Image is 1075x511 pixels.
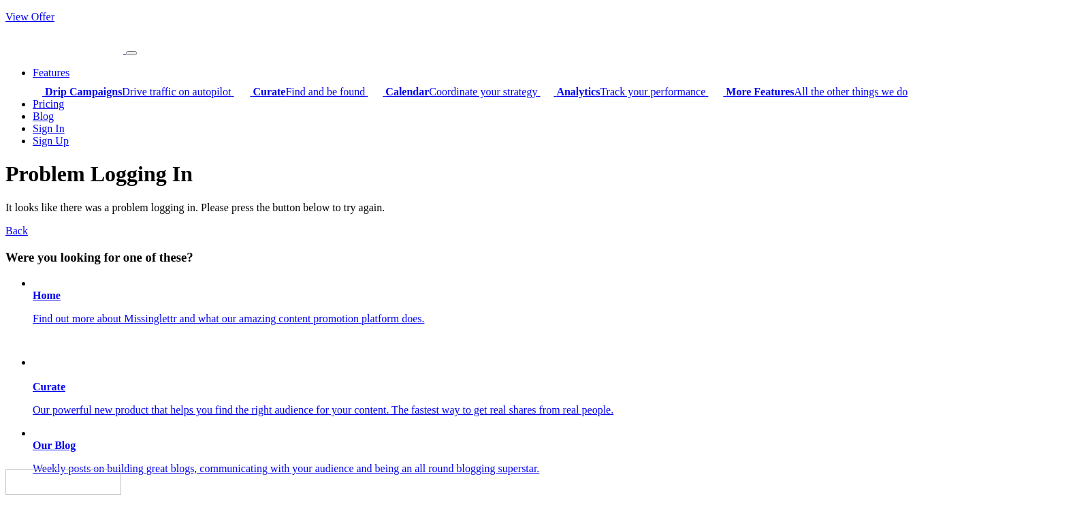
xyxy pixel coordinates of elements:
span: All the other things we do [726,86,908,97]
a: CalendarCoordinate your strategy [368,86,540,97]
span: Coordinate your strategy [385,86,537,97]
a: Home Find out more about Missinglettr and what our amazing content promotion platform does. [33,290,1070,325]
b: Curate [253,86,285,97]
b: Our Blog [33,439,76,451]
a: Features [33,67,69,78]
button: Menu [126,51,137,55]
a: Blog [33,110,54,122]
b: Analytics [556,86,600,97]
a: View Offer [5,11,54,22]
a: Pricing [33,98,64,110]
p: Find out more about Missinglettr and what our amazing content promotion platform does. [33,313,1070,325]
span: Track your performance [556,86,705,97]
a: More FeaturesAll the other things we do [708,86,908,97]
h1: Problem Logging In [5,161,1070,187]
b: Calendar [385,86,429,97]
p: It looks like there was a problem logging in. Please press the button below to try again. [5,202,1070,214]
a: Curate Our powerful new product that helps you find the right audience for your content. The fast... [33,336,1070,416]
b: Drip Campaigns [45,86,122,97]
b: Home [33,290,61,301]
a: Drip CampaignsDrive traffic on autopilot [33,86,234,97]
span: Find and be found [253,86,365,97]
p: Weekly posts on building great blogs, communicating with your audience and being an all round blo... [33,463,1070,475]
a: Our Blog Weekly posts on building great blogs, communicating with your audience and being an all ... [33,439,1070,475]
a: Sign In [33,123,65,134]
div: Features [33,79,1070,98]
a: AnalyticsTrack your performance [540,86,708,97]
span: Drive traffic on autopilot [45,86,231,97]
p: Our powerful new product that helps you find the right audience for your content. The fastest way... [33,404,1070,416]
b: More Features [726,86,794,97]
a: Sign Up [33,135,69,146]
a: Back [5,225,28,236]
a: CurateFind and be found [234,86,368,97]
b: Curate [33,381,65,392]
img: Missinglettr - Social Media Marketing for content focused teams | Product Hunt [5,469,121,495]
h3: Were you looking for one of these? [5,250,1070,265]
